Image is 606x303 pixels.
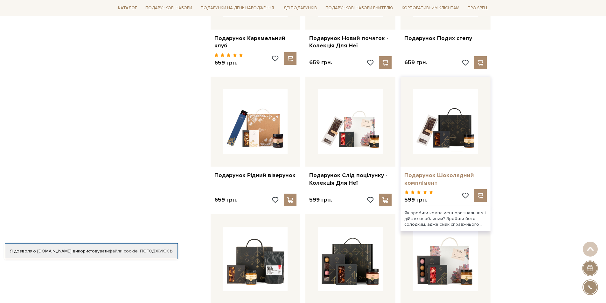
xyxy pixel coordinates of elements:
[309,59,332,66] p: 659 грн.
[404,59,427,66] p: 659 грн.
[309,196,332,203] p: 599 грн.
[214,59,243,66] p: 659 грн.
[109,248,138,254] a: файли cookie
[404,172,487,187] a: Подарунок Шоколадний комплімент
[323,3,396,13] a: Подарункові набори Вчителю
[214,35,297,50] a: Подарунок Карамельний клуб
[280,3,319,13] a: Ідеї подарунків
[115,3,140,13] a: Каталог
[399,3,462,13] a: Корпоративним клієнтам
[143,3,195,13] a: Подарункові набори
[401,206,491,231] div: Як зробити комплімент оригінальним і дійсно особливим? Зробити його солодким, адже смак справжньо...
[404,196,433,203] p: 599 грн.
[140,248,172,254] a: Погоджуюсь
[309,35,392,50] a: Подарунок Новий початок - Колекція Для Неї
[404,35,487,42] a: Подарунок Подих степу
[465,3,491,13] a: Про Spell
[198,3,276,13] a: Подарунки на День народження
[5,248,178,254] div: Я дозволяю [DOMAIN_NAME] використовувати
[214,172,297,179] a: Подарунок Рідний візерунок
[214,196,237,203] p: 659 грн.
[309,172,392,187] a: Подарунок Слід поцілунку - Колекція Для Неї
